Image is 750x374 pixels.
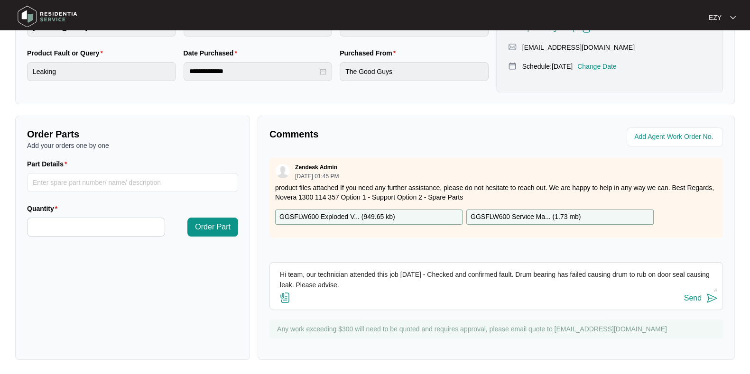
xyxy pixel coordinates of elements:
input: Product Fault or Query [27,62,176,81]
p: Comments [269,128,490,141]
p: product files attached If you need any further assistance, please do not hesitate to reach out. W... [275,183,717,202]
p: Schedule: [DATE] [522,62,573,71]
input: Purchased From [340,62,489,81]
label: Product Fault or Query [27,48,107,58]
p: Change Date [577,62,617,71]
label: Purchased From [340,48,399,58]
p: Order Parts [27,128,238,141]
input: Add Agent Work Order No. [634,131,717,143]
p: [EMAIL_ADDRESS][DOMAIN_NAME] [522,43,635,52]
img: file-attachment-doc.svg [279,292,291,303]
input: Quantity [28,218,165,236]
img: send-icon.svg [706,292,718,304]
input: Part Details [27,173,238,192]
p: Zendesk Admin [295,164,337,171]
img: dropdown arrow [730,15,736,20]
img: map-pin [508,43,517,51]
img: map-pin [508,62,517,70]
div: Send [684,294,702,302]
p: EZY [709,13,722,22]
p: GGSFLW600 Service Ma... ( 1.73 mb ) [471,212,581,222]
img: user.svg [276,164,290,178]
button: Order Part [187,218,238,237]
textarea: Hi team, our technician attended this job [DATE] - Checked and confirmed fault. Drum bearing has ... [275,267,718,292]
label: Quantity [27,204,61,213]
p: Any work exceeding $300 will need to be quoted and requires approval, please email quote to [EMAI... [277,324,718,334]
p: GGSFLW600 Exploded V... ( 949.65 kb ) [279,212,395,222]
span: Order Part [195,221,231,233]
img: residentia service logo [14,2,81,31]
label: Date Purchased [184,48,241,58]
p: [DATE] 01:45 PM [295,173,339,179]
label: Part Details [27,159,71,169]
p: Add your orders one by one [27,141,238,150]
input: Date Purchased [189,66,318,76]
button: Send [684,292,718,305]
